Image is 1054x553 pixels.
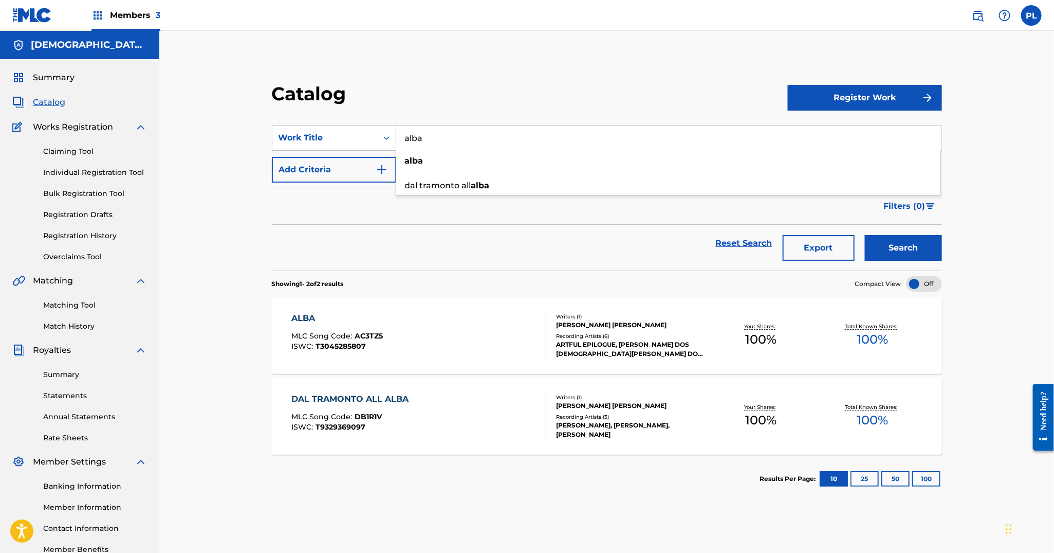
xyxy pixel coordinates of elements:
[272,125,942,271] form: Search Form
[1021,5,1042,26] div: User Menu
[12,72,25,84] img: Summary
[12,275,25,287] img: Matching
[12,96,25,109] img: Catalog
[355,331,383,341] span: AC3TZ5
[43,300,147,311] a: Matching Tool
[135,344,147,356] img: expand
[556,401,706,411] div: [PERSON_NAME] [PERSON_NAME]
[43,390,147,401] a: Statements
[556,332,706,340] div: Recording Artists ( 6 )
[556,394,706,401] div: Writers ( 1 )
[471,181,490,190] strong: alba
[1025,376,1054,459] iframe: Resource Center
[850,471,879,487] button: 25
[556,313,706,320] div: Writers ( 1 )
[272,279,344,289] p: Showing 1 - 2 of 2 results
[12,456,25,468] img: Member Settings
[783,235,855,261] button: Export
[711,232,778,255] a: Reset Search
[43,369,147,380] a: Summary
[292,393,414,405] div: DAL TRAMONTO ALL ALBA
[156,10,160,20] span: 3
[968,5,988,26] a: Public Search
[820,471,848,487] button: 10
[1003,504,1054,553] div: Chatt-widget
[405,156,423,166] strong: alba
[926,203,935,209] img: filter
[272,157,396,183] button: Add Criteria
[43,481,147,492] a: Banking Information
[91,9,104,22] img: Top Rightsholders
[292,312,383,325] div: ALBA
[865,235,942,261] button: Search
[746,330,777,349] span: 100 %
[33,344,71,356] span: Royalties
[33,72,75,84] span: Summary
[884,200,926,212] span: Filters ( 0 )
[881,471,910,487] button: 50
[12,96,65,109] a: CatalogCatalog
[43,146,147,157] a: Claiming Tool
[135,275,147,287] img: expand
[43,502,147,513] a: Member Information
[292,342,316,351] span: ISWC :
[921,92,934,104] img: f7272a7cc735f4ea7f67.svg
[556,340,706,359] div: ARTFUL EPILOGUE, [PERSON_NAME] DOS [DEMOGRAPHIC_DATA][PERSON_NAME] DOS [DEMOGRAPHIC_DATA][PERSON_...
[744,403,778,411] p: Your Shares:
[272,82,352,105] h2: Catalog
[272,297,942,374] a: ALBAMLC Song Code:AC3TZ5ISWC:T3045285807Writers (1)[PERSON_NAME] [PERSON_NAME]Recording Artists (...
[12,344,25,356] img: Royalties
[33,456,106,468] span: Member Settings
[857,330,889,349] span: 100 %
[878,193,942,219] button: Filters (0)
[1003,504,1054,553] iframe: Chat Widget
[292,412,355,421] span: MLC Song Code :
[972,9,984,22] img: search
[855,279,901,289] span: Compact View
[43,412,147,422] a: Annual Statements
[405,181,471,190] span: dal tramonto all
[12,72,75,84] a: SummarySummary
[746,411,777,430] span: 100 %
[292,331,355,341] span: MLC Song Code :
[135,121,147,133] img: expand
[33,96,65,109] span: Catalog
[912,471,940,487] button: 100
[788,85,942,111] button: Register Work
[744,323,778,330] p: Your Shares:
[110,9,160,21] span: Members
[43,523,147,534] a: Contact Information
[994,5,1015,26] div: Help
[272,378,942,455] a: DAL TRAMONTO ALL ALBAMLC Song Code:DB1R1VISWC:T9329369097Writers (1)[PERSON_NAME] [PERSON_NAME]Re...
[845,403,900,411] p: Total Known Shares:
[556,421,706,439] div: [PERSON_NAME], [PERSON_NAME], [PERSON_NAME]
[43,252,147,262] a: Overclaims Tool
[857,411,889,430] span: 100 %
[556,320,706,330] div: [PERSON_NAME] [PERSON_NAME]
[33,121,113,133] span: Works Registration
[12,8,52,23] img: MLC Logo
[43,321,147,332] a: Match History
[998,9,1011,22] img: help
[43,209,147,220] a: Registration Drafts
[135,456,147,468] img: expand
[316,422,366,432] span: T9329369097
[12,39,25,51] img: Accounts
[316,342,366,351] span: T3045285807
[279,132,371,144] div: Work Title
[556,413,706,421] div: Recording Artists ( 3 )
[292,422,316,432] span: ISWC :
[43,230,147,241] a: Registration History
[43,188,147,199] a: Bulk Registration Tool
[43,167,147,178] a: Individual Registration Tool
[760,474,819,484] p: Results Per Page:
[1006,514,1012,545] div: Dra
[845,323,900,330] p: Total Known Shares:
[355,412,382,421] span: DB1R1V
[43,433,147,443] a: Rate Sheets
[376,164,388,176] img: 9d2ae6d4665cec9f34b9.svg
[12,121,26,133] img: Works Registration
[33,275,73,287] span: Matching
